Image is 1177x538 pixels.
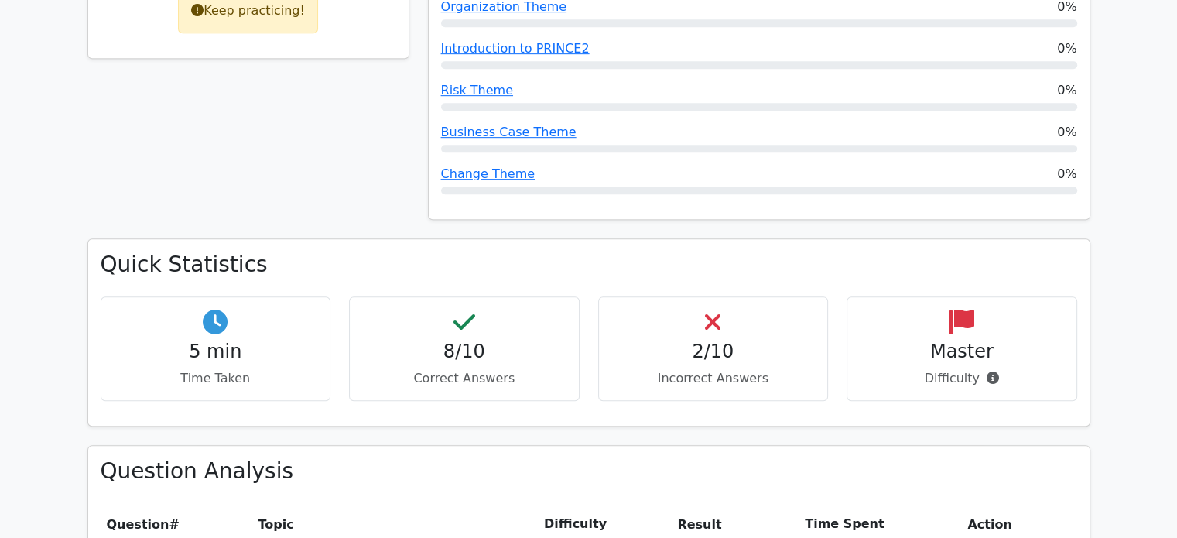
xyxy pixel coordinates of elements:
[1057,39,1076,58] span: 0%
[441,83,513,98] a: Risk Theme
[101,458,1077,485] h3: Question Analysis
[860,369,1064,388] p: Difficulty
[1057,81,1076,100] span: 0%
[107,517,169,532] span: Question
[441,41,590,56] a: Introduction to PRINCE2
[611,341,816,363] h4: 2/10
[362,341,566,363] h4: 8/10
[114,341,318,363] h4: 5 min
[441,166,535,181] a: Change Theme
[114,369,318,388] p: Time Taken
[1057,123,1076,142] span: 0%
[1057,165,1076,183] span: 0%
[611,369,816,388] p: Incorrect Answers
[860,341,1064,363] h4: Master
[441,125,577,139] a: Business Case Theme
[362,369,566,388] p: Correct Answers
[101,252,1077,278] h3: Quick Statistics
